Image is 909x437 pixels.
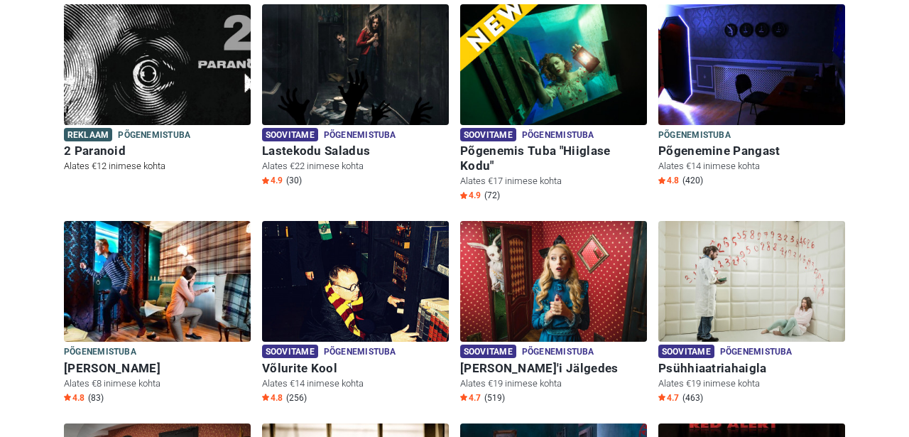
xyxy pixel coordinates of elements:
[658,160,845,173] p: Alates €14 inimese kohta
[64,221,251,406] a: Sherlock Holmes Põgenemistuba [PERSON_NAME] Alates €8 inimese kohta Star4.8 (83)
[64,144,251,158] h6: 2 Paranoid
[484,392,505,404] span: (519)
[460,221,647,342] img: Alice'i Jälgedes
[460,361,647,376] h6: [PERSON_NAME]'i Jälgedes
[484,190,500,201] span: (72)
[262,392,283,404] span: 4.8
[262,361,449,376] h6: Võlurite Kool
[658,392,679,404] span: 4.7
[658,4,845,190] a: Põgenemine Pangast Põgenemistuba Põgenemine Pangast Alates €14 inimese kohta Star4.8 (420)
[64,394,71,401] img: Star
[460,4,647,125] img: Põgenemis Tuba "Hiiglase Kodu"
[460,144,647,173] h6: Põgenemis Tuba "Hiiglase Kodu"
[460,377,647,390] p: Alates €19 inimese kohta
[460,190,481,201] span: 4.9
[64,221,251,342] img: Sherlock Holmes
[658,361,845,376] h6: Psühhiaatriahaigla
[658,221,845,406] a: Psühhiaatriahaigla Soovitame Põgenemistuba Psühhiaatriahaigla Alates €19 inimese kohta Star4.7 (463)
[682,392,703,404] span: (463)
[658,128,731,144] span: Põgenemistuba
[64,361,251,376] h6: [PERSON_NAME]
[262,394,269,401] img: Star
[262,377,449,390] p: Alates €14 inimese kohta
[460,175,647,188] p: Alates €17 inimese kohta
[460,4,647,205] a: Põgenemis Tuba "Hiiglase Kodu" Soovitame Põgenemistuba Põgenemis Tuba "Hiiglase Kodu" Alates €17 ...
[64,4,251,176] a: 2 Paranoid Reklaam Põgenemistuba 2 Paranoid Alates €12 inimese kohta
[460,394,467,401] img: Star
[262,4,449,125] img: Lastekodu Saladus
[658,177,665,184] img: Star
[64,160,251,173] p: Alates €12 inimese kohta
[262,160,449,173] p: Alates €22 inimese kohta
[286,175,302,186] span: (30)
[64,128,112,141] span: Reklaam
[658,221,845,342] img: Psühhiaatriahaigla
[658,377,845,390] p: Alates €19 inimese kohta
[522,345,594,360] span: Põgenemistuba
[720,345,793,360] span: Põgenemistuba
[64,392,85,404] span: 4.8
[682,175,703,186] span: (420)
[658,345,714,358] span: Soovitame
[522,128,594,144] span: Põgenemistuba
[262,175,283,186] span: 4.9
[88,392,104,404] span: (83)
[286,392,307,404] span: (256)
[460,221,647,406] a: Alice'i Jälgedes Soovitame Põgenemistuba [PERSON_NAME]'i Jälgedes Alates €19 inimese kohta Star4....
[262,345,318,358] span: Soovitame
[324,345,396,360] span: Põgenemistuba
[460,128,516,141] span: Soovitame
[262,4,449,190] a: Lastekodu Saladus Soovitame Põgenemistuba Lastekodu Saladus Alates €22 inimese kohta Star4.9 (30)
[262,221,449,406] a: Võlurite Kool Soovitame Põgenemistuba Võlurite Kool Alates €14 inimese kohta Star4.8 (256)
[658,175,679,186] span: 4.8
[262,128,318,141] span: Soovitame
[262,221,449,342] img: Võlurite Kool
[658,394,665,401] img: Star
[324,128,396,144] span: Põgenemistuba
[262,144,449,158] h6: Lastekodu Saladus
[658,4,845,125] img: Põgenemine Pangast
[64,377,251,390] p: Alates €8 inimese kohta
[64,345,136,360] span: Põgenemistuba
[118,128,190,144] span: Põgenemistuba
[658,144,845,158] h6: Põgenemine Pangast
[64,4,251,125] img: 2 Paranoid
[460,345,516,358] span: Soovitame
[460,192,467,199] img: Star
[460,392,481,404] span: 4.7
[262,177,269,184] img: Star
